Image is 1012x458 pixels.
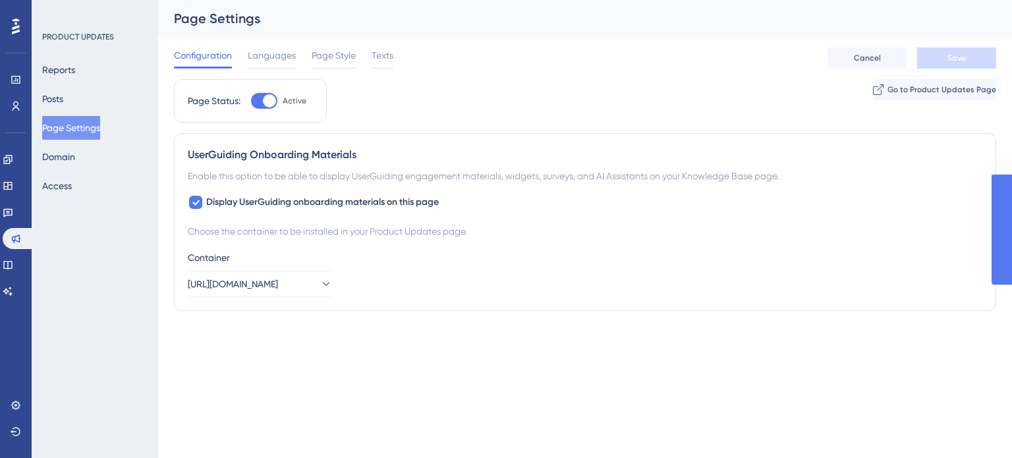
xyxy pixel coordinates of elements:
div: UserGuiding Onboarding Materials [188,147,982,163]
button: Posts [42,87,63,111]
div: Container [188,250,982,266]
span: Languages [248,47,296,63]
span: Save [947,53,966,63]
div: Enable this option to be able to display UserGuiding engagement materials, widgets, surveys, and ... [188,168,982,184]
span: Go to Product Updates Page [887,84,996,95]
button: Go to Product Updates Page [873,79,996,100]
iframe: UserGuiding AI Assistant Launcher [957,406,996,445]
button: Save [917,47,996,69]
button: Access [42,174,72,198]
span: Cancel [854,53,881,63]
span: Page Style [312,47,356,63]
button: Domain [42,145,75,169]
span: [URL][DOMAIN_NAME] [188,276,278,292]
div: PRODUCT UPDATES [42,32,114,42]
span: Display UserGuiding onboarding materials on this page [206,194,439,210]
div: Page Status: [188,93,240,109]
button: Reports [42,58,75,82]
div: Page Settings [174,9,963,28]
button: [URL][DOMAIN_NAME] [188,271,333,297]
button: Cancel [828,47,907,69]
span: Texts [372,47,393,63]
span: Active [283,96,306,106]
button: Page Settings [42,116,100,140]
span: Configuration [174,47,232,63]
div: Choose the container to be installed in your Product Updates page. [188,223,982,239]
